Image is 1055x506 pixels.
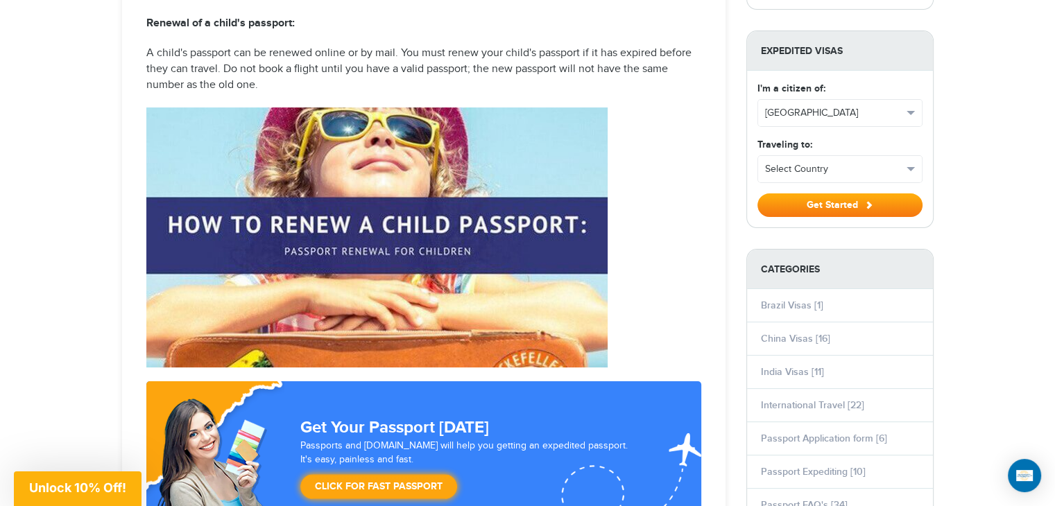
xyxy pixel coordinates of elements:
p: A child's passport can be renewed online or by mail. You must renew your child's passport if it h... [146,46,701,94]
a: Brazil Visas [1] [761,299,823,311]
span: Select Country [765,162,902,176]
button: Select Country [758,156,922,182]
a: International Travel [22] [761,399,864,411]
a: Click for Fast Passport [300,474,457,499]
div: Unlock 10% Off! [14,471,141,506]
a: China Visas [16] [761,333,830,344]
strong: Get Your Passport [DATE] [300,417,489,437]
strong: Renewal of a child's passport: [146,17,295,30]
div: Open Intercom Messenger [1008,459,1041,492]
div: Passports and [DOMAIN_NAME] will help you getting an expedited passport. It's easy, painless and ... [295,439,641,506]
a: Passport Application form [6] [761,433,887,444]
span: [GEOGRAPHIC_DATA] [765,106,902,120]
span: Unlock 10% Off! [29,480,126,495]
a: Passport Expediting [10] [761,466,866,478]
button: Get Started [757,193,923,217]
a: India Visas [11] [761,366,824,378]
label: I'm a citizen of: [757,81,825,96]
strong: Categories [747,250,933,289]
strong: Expedited Visas [747,31,933,71]
button: [GEOGRAPHIC_DATA] [758,100,922,126]
label: Traveling to: [757,137,812,152]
